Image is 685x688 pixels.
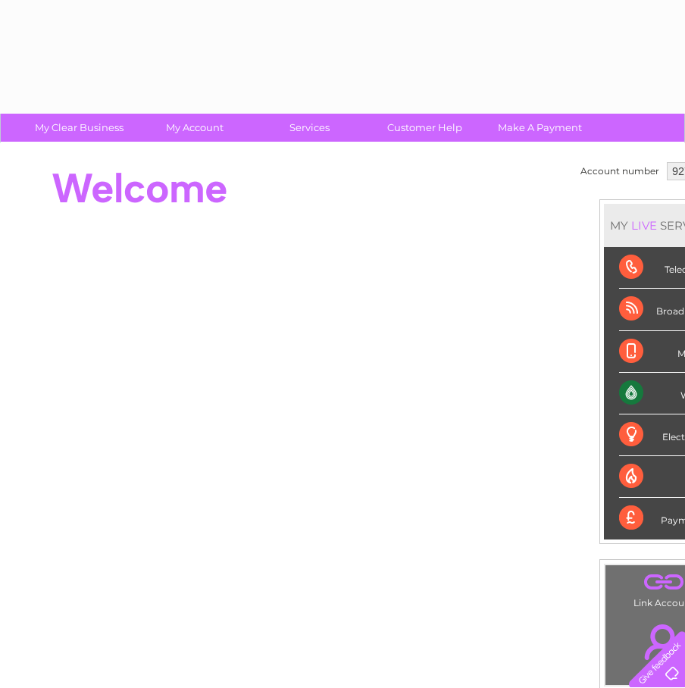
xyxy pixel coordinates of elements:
[628,218,660,233] div: LIVE
[247,114,372,142] a: Services
[132,114,257,142] a: My Account
[362,114,487,142] a: Customer Help
[17,114,142,142] a: My Clear Business
[577,158,663,184] td: Account number
[477,114,602,142] a: Make A Payment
